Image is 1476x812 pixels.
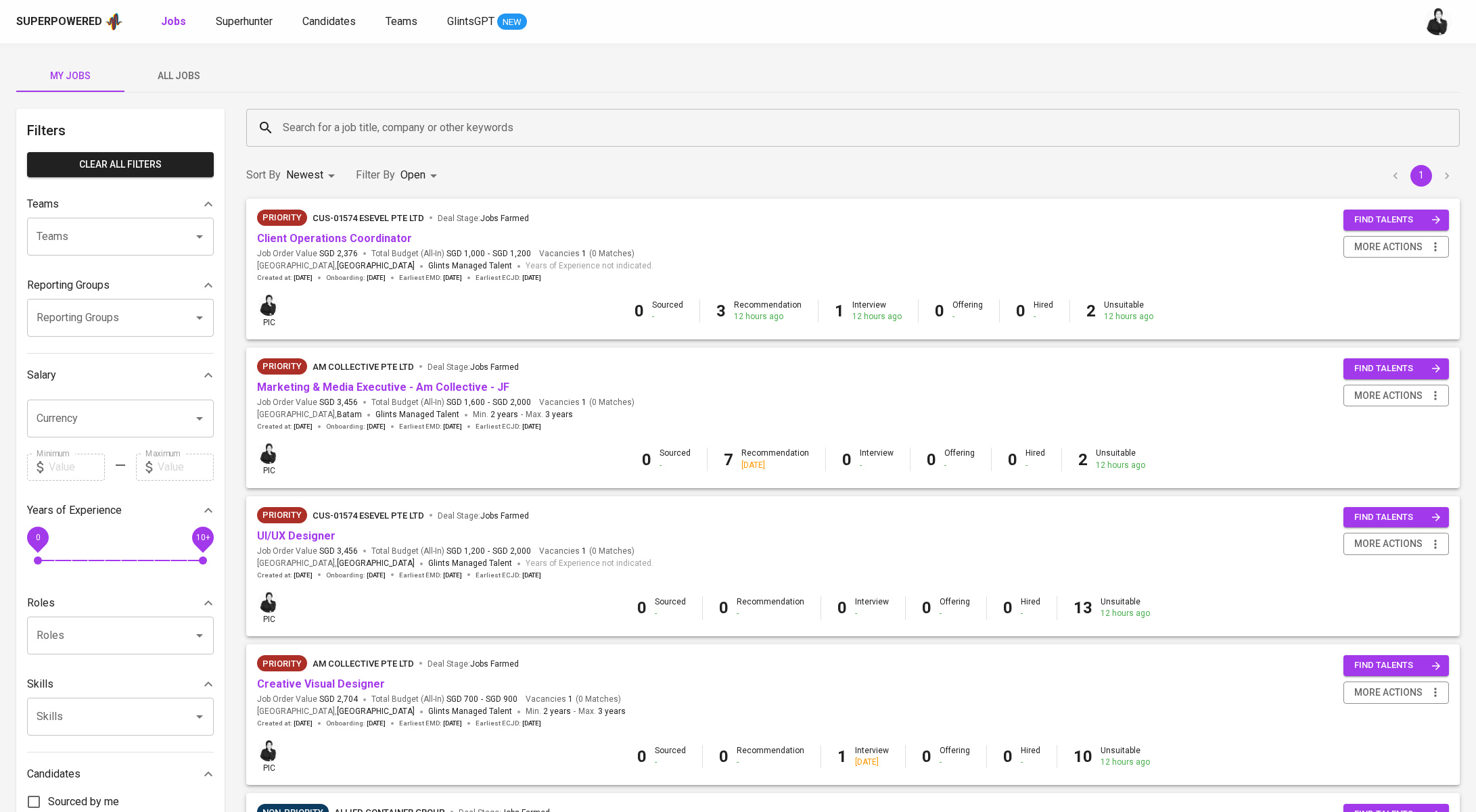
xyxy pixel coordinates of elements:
p: Skills [27,676,53,692]
button: more actions [1343,682,1449,704]
b: 0 [637,747,647,766]
div: Years of Experience [27,497,214,524]
span: 10+ [195,532,210,542]
span: Vacancies ( 0 Matches ) [526,694,621,705]
b: 0 [837,598,847,617]
div: [DATE] [741,460,809,471]
div: New Job received from Demand Team [257,507,307,523]
div: Sourced [655,745,686,768]
span: SGD 1,000 [446,248,485,260]
span: Jobs Farmed [470,659,519,669]
span: more actions [1354,387,1423,404]
span: - [488,248,490,260]
button: find talents [1343,358,1449,379]
span: find talents [1354,212,1441,228]
div: New Job received from Demand Team [257,358,307,375]
span: more actions [1354,535,1423,552]
div: Hired [1021,596,1040,619]
span: Max. [578,707,626,716]
span: [DATE] [367,719,386,728]
span: Superhunter [216,15,273,28]
span: [GEOGRAPHIC_DATA] [337,557,415,571]
span: Earliest EMD : [399,422,462,431]
button: find talents [1343,210,1449,231]
div: Interview [855,596,889,619]
span: [DATE] [443,571,462,580]
div: pic [257,590,281,625]
p: Reporting Groups [27,277,110,293]
span: SGD 2,000 [492,546,531,557]
a: Superhunter [216,14,275,30]
button: Clear All filters [27,152,214,177]
b: 0 [922,598,931,617]
span: Job Order Value [257,546,358,557]
span: Priority [257,360,307,373]
span: Vacancies ( 0 Matches ) [539,397,635,408]
b: 0 [927,450,936,469]
span: - [574,705,576,719]
span: find talents [1354,361,1441,377]
span: Job Order Value [257,248,358,260]
button: more actions [1343,533,1449,555]
div: - [860,460,894,471]
span: Clear All filters [38,156,203,173]
div: Unsuitable [1104,300,1153,323]
div: Sourced [660,448,691,471]
a: Jobs [161,14,189,30]
button: Open [190,626,209,645]
div: Offering [952,300,983,323]
div: - [940,757,970,768]
b: 0 [642,450,651,469]
span: Deal Stage : [428,659,519,669]
div: Recommendation [741,448,809,471]
span: more actions [1354,239,1423,256]
span: Onboarding : [326,273,386,283]
span: Jobs Farmed [480,214,529,223]
span: [GEOGRAPHIC_DATA] [337,705,415,719]
span: Total Budget (All-In) [371,397,531,408]
a: Superpoweredapp logo [16,11,123,32]
span: Created at : [257,422,313,431]
span: [DATE] [367,422,386,431]
div: Offering [940,745,970,768]
b: 1 [837,747,847,766]
a: Client Operations Coordinator [257,232,412,245]
span: Job Order Value [257,694,358,705]
img: medwi@glints.com [258,592,279,613]
b: 0 [635,302,644,320]
span: [DATE] [294,719,313,728]
span: Glints Managed Talent [375,410,459,419]
div: - [737,608,804,619]
span: Deal Stage : [428,362,519,372]
b: 0 [1003,598,1013,617]
span: Glints Managed Talent [428,558,512,568]
div: - [655,608,686,619]
div: Sourced [655,596,686,619]
h6: Filters [27,120,214,141]
div: Unsuitable [1101,596,1150,619]
span: [DATE] [522,273,541,283]
div: Unsuitable [1101,745,1150,768]
b: 0 [1016,302,1025,320]
a: Marketing & Media Executive - Am Collective - JF [257,381,509,393]
span: Onboarding : [326,571,386,580]
a: Candidates [302,14,359,30]
div: - [940,608,970,619]
b: 0 [719,598,729,617]
span: Deal Stage : [438,511,529,521]
nav: pagination navigation [1383,165,1460,187]
div: 12 hours ago [1101,608,1150,619]
button: Open [190,707,209,726]
div: - [655,757,686,768]
b: 2 [1086,302,1096,320]
div: 12 hours ago [734,311,802,323]
span: Created at : [257,719,313,728]
div: - [1034,311,1053,323]
div: Roles [27,590,214,617]
span: Earliest ECJD : [476,719,541,728]
span: Glints Managed Talent [428,707,512,716]
p: Teams [27,196,59,212]
span: My Jobs [24,68,116,85]
a: Teams [386,14,420,30]
div: Salary [27,362,214,389]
